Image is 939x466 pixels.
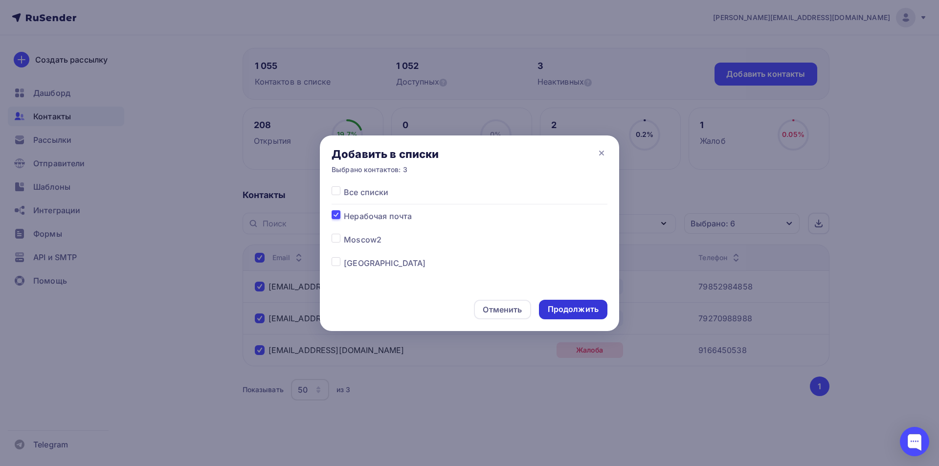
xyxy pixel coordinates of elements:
[344,210,412,222] span: Нерабочая почта
[332,165,439,175] div: Выбрано контактов: 3
[344,186,388,198] span: Все списки
[344,234,381,245] span: Moscow2
[332,147,439,161] div: Добавить в списки
[483,304,522,315] div: Отменить
[344,257,425,269] span: [GEOGRAPHIC_DATA]
[548,304,599,315] div: Продолжить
